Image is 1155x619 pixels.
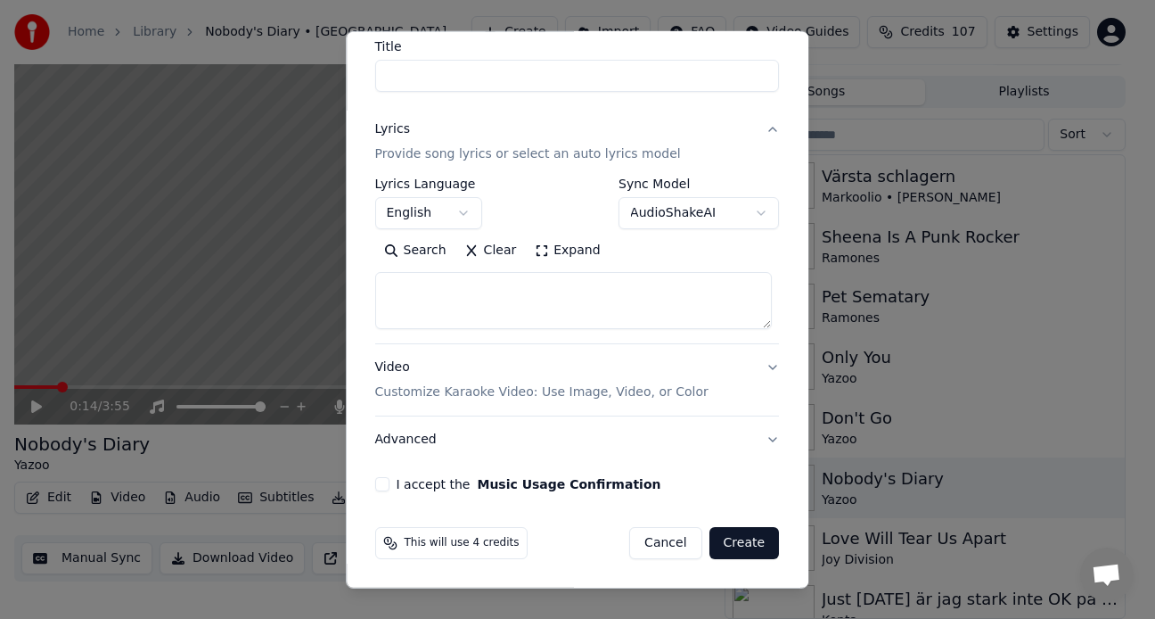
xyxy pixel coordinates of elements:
div: Lyrics [375,120,410,138]
label: Title [375,40,780,53]
button: Advanced [375,417,780,463]
button: Clear [455,236,526,265]
button: LyricsProvide song lyrics or select an auto lyrics model [375,106,780,177]
p: Customize Karaoke Video: Use Image, Video, or Color [375,384,709,401]
button: Expand [526,236,610,265]
label: Sync Model [619,177,780,190]
button: Search [375,236,455,265]
button: VideoCustomize Karaoke Video: Use Image, Video, or Color [375,344,780,416]
p: Provide song lyrics or select an auto lyrics model [375,145,681,163]
button: Create [709,527,780,559]
div: Video [375,359,709,401]
label: I accept the [397,478,661,491]
label: Lyrics Language [375,177,482,190]
button: Cancel [630,527,702,559]
div: LyricsProvide song lyrics or select an auto lyrics model [375,177,780,343]
button: I accept the [478,478,661,491]
span: This will use 4 credits [405,536,520,550]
